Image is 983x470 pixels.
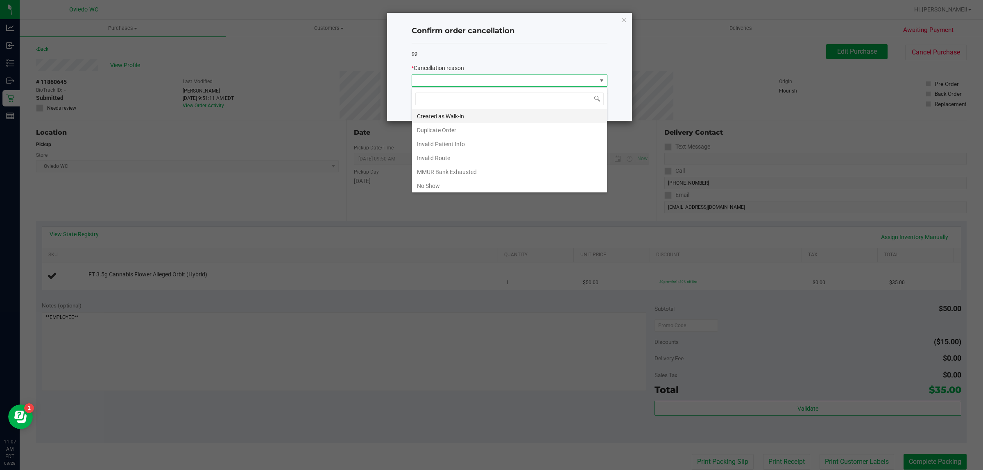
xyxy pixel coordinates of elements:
[621,15,627,25] button: Close
[412,137,607,151] li: Invalid Patient Info
[412,109,607,123] li: Created as Walk-in
[412,26,607,36] h4: Confirm order cancellation
[412,165,607,179] li: MMUR Bank Exhausted
[414,65,464,71] span: Cancellation reason
[412,151,607,165] li: Invalid Route
[412,179,607,193] li: No Show
[412,123,607,137] li: Duplicate Order
[8,404,33,429] iframe: Resource center
[412,51,417,57] span: 99
[24,403,34,413] iframe: Resource center unread badge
